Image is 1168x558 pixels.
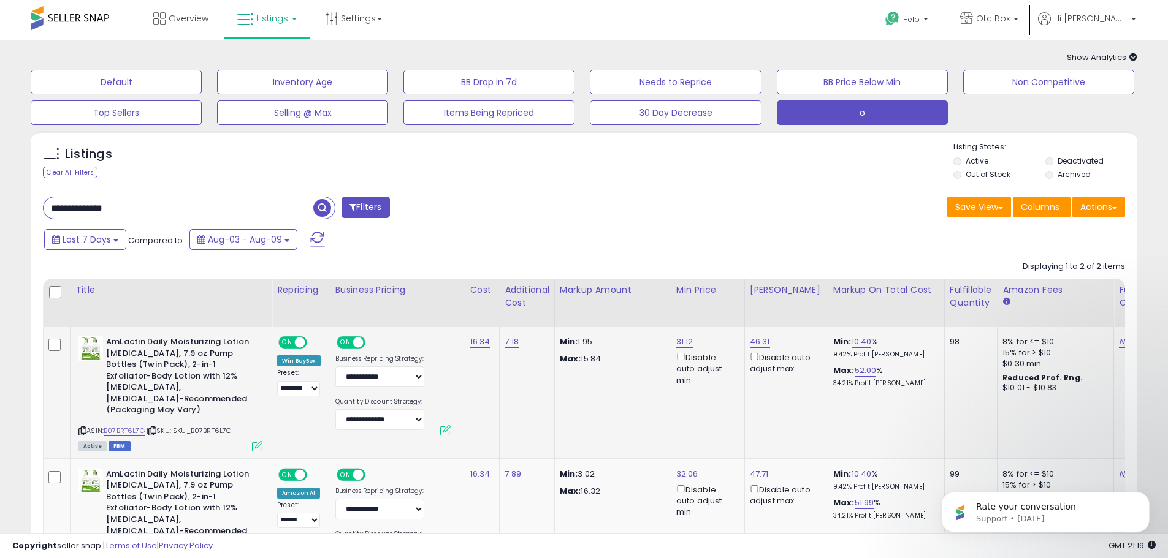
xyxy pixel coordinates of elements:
[106,336,255,419] b: AmLactin Daily Moisturizing Lotion [MEDICAL_DATA], 7.9 oz Pump Bottles (Twin Pack), 2-in-1 Exfoli...
[560,468,578,480] strong: Min:
[305,337,325,348] span: OFF
[676,336,693,348] a: 31.12
[676,284,739,296] div: Min Price
[78,469,103,493] img: 51G1hSssHJL._SL40_.jpg
[750,483,819,507] div: Disable auto adjust max
[963,70,1134,94] button: Non Competitive
[1058,156,1104,166] label: Deactivated
[833,497,935,520] div: %
[833,468,852,480] b: Min:
[280,469,295,480] span: ON
[833,511,935,520] p: 34.21% Profit [PERSON_NAME]
[560,486,662,497] p: 16.32
[560,353,581,364] strong: Max:
[363,337,383,348] span: OFF
[1023,261,1125,273] div: Displaying 1 to 2 of 2 items
[505,468,521,480] a: 7.89
[104,426,145,436] a: B07BRT6L7G
[403,100,574,125] button: Items Being Repriced
[828,279,944,327] th: The percentage added to the cost of goods (COGS) that forms the calculator for Min & Max prices.
[470,284,495,296] div: Cost
[505,284,549,309] div: Additional Cost
[750,468,769,480] a: 47.71
[1038,12,1136,40] a: Hi [PERSON_NAME]
[12,540,213,552] div: seller snap | |
[1002,383,1104,393] div: $10.01 - $10.83
[277,355,321,366] div: Win BuyBox
[1013,197,1071,217] button: Columns
[1119,284,1166,309] div: Fulfillment Cost
[363,469,383,480] span: OFF
[305,469,325,480] span: OFF
[852,336,872,348] a: 10.40
[1058,169,1091,179] label: Archived
[105,540,157,551] a: Terms of Use
[208,233,282,246] span: Aug-03 - Aug-09
[31,70,202,94] button: Default
[1067,51,1137,63] span: Show Analytics
[833,284,939,296] div: Markup on Total Cost
[560,284,666,296] div: Markup Amount
[590,70,761,94] button: Needs to Reprice
[78,336,103,361] img: 51G1hSssHJL._SL40_.jpg
[1002,284,1109,296] div: Amazon Fees
[277,488,320,499] div: Amazon AI
[876,2,941,40] a: Help
[976,12,1010,25] span: Otc Box
[217,70,388,94] button: Inventory Age
[966,156,988,166] label: Active
[256,12,288,25] span: Listings
[923,466,1168,552] iframe: Intercom notifications message
[44,229,126,250] button: Last 7 Days
[950,336,988,347] div: 98
[560,336,578,347] strong: Min:
[1119,336,1134,348] a: N/A
[833,483,935,491] p: 9.42% Profit [PERSON_NAME]
[106,469,255,551] b: AmLactin Daily Moisturizing Lotion [MEDICAL_DATA], 7.9 oz Pump Bottles (Twin Pack), 2-in-1 Exfoli...
[335,487,424,496] label: Business Repricing Strategy:
[335,355,424,363] label: Business Repricing Strategy:
[1002,358,1104,369] div: $0.30 min
[128,235,185,246] span: Compared to:
[560,469,662,480] p: 3.02
[833,497,855,508] b: Max:
[833,336,935,359] div: %
[78,336,262,450] div: ASIN:
[159,540,213,551] a: Privacy Policy
[189,229,297,250] button: Aug-03 - Aug-09
[560,336,662,347] p: 1.95
[277,284,325,296] div: Repricing
[470,336,490,348] a: 16.34
[833,364,855,376] b: Max:
[12,540,57,551] strong: Copyright
[277,501,321,529] div: Preset:
[1002,336,1104,347] div: 8% for <= $10
[338,469,353,480] span: ON
[109,441,131,451] span: FBM
[777,100,948,125] button: o
[560,485,581,497] strong: Max:
[953,141,1137,153] p: Listing States:
[169,12,208,25] span: Overview
[885,11,900,26] i: Get Help
[335,398,424,406] label: Quantity Discount Strategy:
[947,197,1011,217] button: Save View
[280,337,295,348] span: ON
[403,70,574,94] button: BB Drop in 7d
[1002,296,1010,307] small: Amazon Fees.
[1002,347,1104,358] div: 15% for > $10
[833,379,935,388] p: 34.21% Profit [PERSON_NAME]
[147,426,232,435] span: | SKU: SKU_B07BRT6L7G
[560,353,662,364] p: 15.84
[65,146,112,163] h5: Listings
[676,483,735,518] div: Disable auto adjust min
[750,284,823,296] div: [PERSON_NAME]
[777,70,948,94] button: BB Price Below Min
[950,284,992,309] div: Fulfillable Quantity
[1054,12,1128,25] span: Hi [PERSON_NAME]
[833,336,852,347] b: Min:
